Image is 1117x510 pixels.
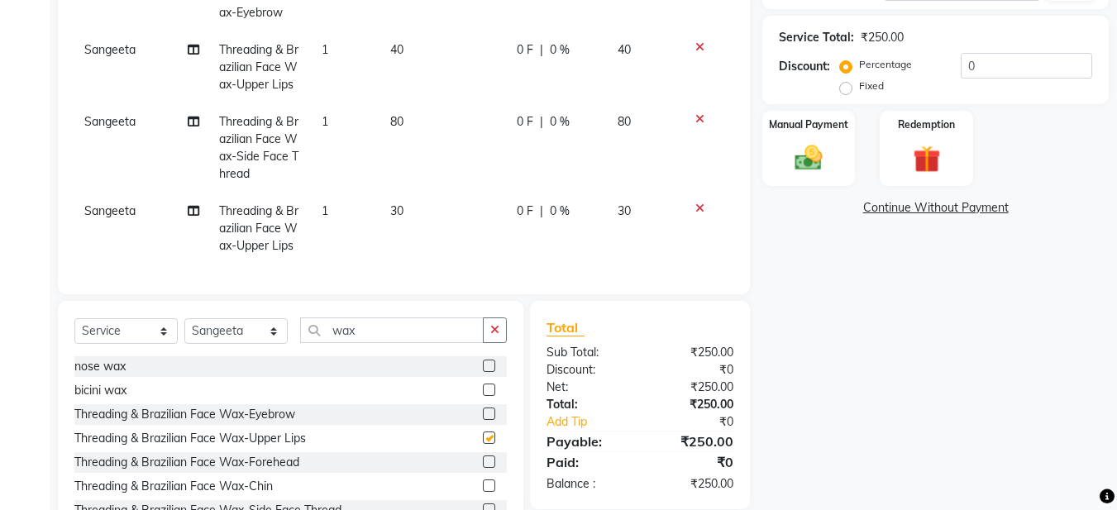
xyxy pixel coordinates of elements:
div: ₹250.00 [640,344,746,361]
div: Threading & Brazilian Face Wax-Upper Lips [74,430,306,447]
span: Sangeeta [84,42,136,57]
div: ₹250.00 [640,396,746,413]
span: Total [547,319,585,336]
div: Net: [534,379,640,396]
span: 1 [322,114,328,129]
div: ₹0 [658,413,747,431]
span: 0 F [517,203,533,220]
div: Service Total: [779,29,854,46]
div: ₹250.00 [640,475,746,493]
label: Manual Payment [769,117,848,132]
div: bicini wax [74,382,126,399]
a: Add Tip [534,413,657,431]
div: ₹0 [640,361,746,379]
span: 1 [322,42,328,57]
span: Sangeeta [84,114,136,129]
div: ₹250.00 [861,29,904,46]
div: Threading & Brazilian Face Wax-Chin [74,478,273,495]
div: Total: [534,396,640,413]
div: ₹0 [640,452,746,472]
input: Search or Scan [300,317,484,343]
span: 0 % [550,203,570,220]
span: 40 [618,42,631,57]
div: ₹250.00 [640,379,746,396]
div: ₹250.00 [640,431,746,451]
span: 40 [390,42,403,57]
span: 80 [618,114,631,129]
div: Threading & Brazilian Face Wax-Forehead [74,454,299,471]
span: 30 [618,203,631,218]
span: Threading & Brazilian Face Wax-Upper Lips [219,203,298,253]
label: Fixed [859,79,884,93]
div: Payable: [534,431,640,451]
span: | [540,41,543,59]
span: Sangeeta [84,203,136,218]
div: Threading & Brazilian Face Wax-Eyebrow [74,406,295,423]
span: | [540,113,543,131]
label: Redemption [898,117,955,132]
div: Paid: [534,452,640,472]
div: Sub Total: [534,344,640,361]
img: _gift.svg [905,142,949,176]
div: Discount: [534,361,640,379]
span: 80 [390,114,403,129]
span: 1 [322,203,328,218]
img: _cash.svg [786,142,831,174]
span: 0 F [517,113,533,131]
span: | [540,203,543,220]
a: Continue Without Payment [766,199,1105,217]
div: nose wax [74,358,126,375]
span: 0 F [517,41,533,59]
span: Threading & Brazilian Face Wax-Upper Lips [219,42,298,92]
span: 0 % [550,113,570,131]
div: Balance : [534,475,640,493]
span: Threading & Brazilian Face Wax-Side Face Thread [219,114,298,181]
span: 30 [390,203,403,218]
div: Discount: [779,58,830,75]
span: 0 % [550,41,570,59]
label: Percentage [859,57,912,72]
